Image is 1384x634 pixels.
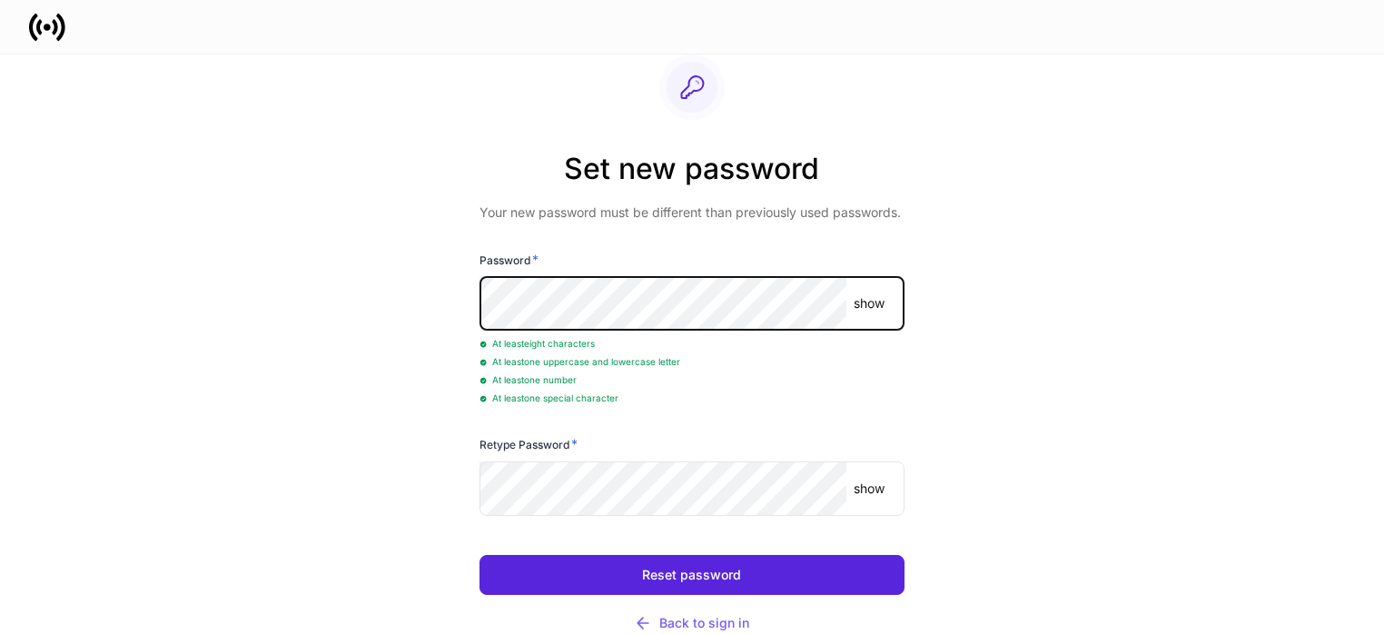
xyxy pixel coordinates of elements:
[854,294,885,312] p: show
[479,149,904,203] h2: Set new password
[479,203,904,222] p: Your new password must be different than previously used passwords.
[479,338,595,349] span: At least eight characters
[479,555,904,595] button: Reset password
[854,480,885,498] p: show
[479,374,577,385] span: At least one number
[634,614,749,632] div: Back to sign in
[479,251,539,269] h6: Password
[642,569,741,581] div: Reset password
[479,392,618,403] span: At least one special character
[479,435,578,453] h6: Retype Password
[479,356,680,367] span: At least one uppercase and lowercase letter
